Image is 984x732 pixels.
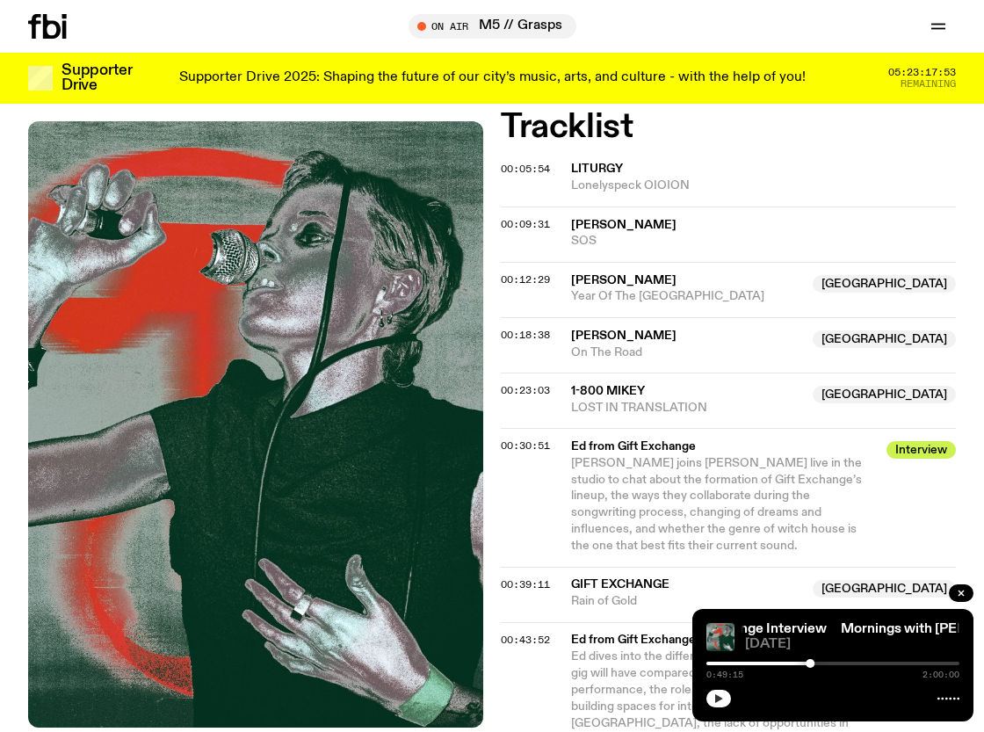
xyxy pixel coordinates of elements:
[501,580,550,590] button: 00:39:11
[706,670,743,679] span: 0:49:15
[501,577,550,591] span: 00:39:11
[501,272,550,286] span: 00:12:29
[571,178,956,194] span: Lonelyspeck OIOION
[901,79,956,89] span: Remaining
[501,164,550,174] button: 00:05:54
[501,633,550,647] span: 00:43:52
[571,274,676,286] span: [PERSON_NAME]
[571,578,669,591] span: Gift Exchange
[571,400,802,417] span: LOST IN TRANSLATION
[501,635,550,645] button: 00:43:52
[922,670,959,679] span: 2:00:00
[501,217,550,231] span: 00:09:31
[813,330,956,348] span: [GEOGRAPHIC_DATA]
[501,112,956,143] h2: Tracklist
[571,593,802,610] span: Rain of Gold
[571,632,876,649] span: Ed from Gift Exchange
[571,457,862,553] span: [PERSON_NAME] joins [PERSON_NAME] live in the studio to chat about the formation of Gift Exchange...
[571,438,876,455] span: Ed from Gift Exchange
[571,219,676,231] span: [PERSON_NAME]
[501,275,550,285] button: 00:12:29
[501,328,550,342] span: 00:18:38
[501,438,550,453] span: 00:30:51
[179,70,806,86] p: Supporter Drive 2025: Shaping the future of our city’s music, arts, and culture - with the help o...
[61,63,132,93] h3: Supporter Drive
[571,233,956,250] span: SOS
[501,162,550,176] span: 00:05:54
[571,288,802,305] span: Year Of The [GEOGRAPHIC_DATA]
[745,638,959,651] span: [DATE]
[409,14,576,39] button: On AirM5 // Grasps
[571,330,676,342] span: [PERSON_NAME]
[886,441,956,459] span: Interview
[571,163,623,175] span: Liturgy
[888,68,956,77] span: 05:23:17:53
[501,441,550,451] button: 00:30:51
[452,622,827,636] a: Mornings with [PERSON_NAME] / Gift Exchange Interview
[571,344,802,361] span: On The Road
[501,386,550,395] button: 00:23:03
[501,383,550,397] span: 00:23:03
[813,386,956,403] span: [GEOGRAPHIC_DATA]
[813,275,956,293] span: [GEOGRAPHIC_DATA]
[501,330,550,340] button: 00:18:38
[501,220,550,229] button: 00:09:31
[571,385,645,397] span: 1-800 Mikey
[813,580,956,598] span: [GEOGRAPHIC_DATA]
